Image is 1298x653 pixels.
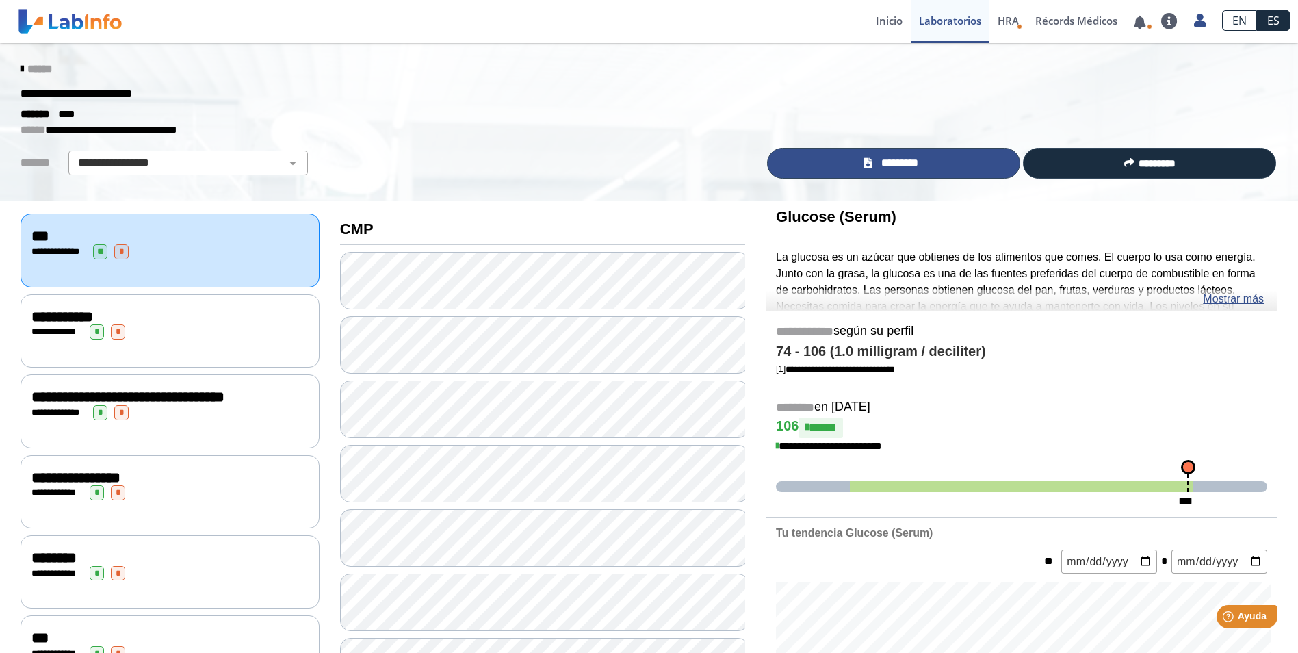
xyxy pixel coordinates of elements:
[1203,291,1264,307] a: Mostrar más
[340,220,374,238] b: CMP
[998,14,1019,27] span: HRA
[1176,600,1283,638] iframe: Help widget launcher
[1061,550,1157,574] input: mm/dd/yyyy
[776,208,896,225] b: Glucose (Serum)
[1222,10,1257,31] a: EN
[776,324,1267,340] h5: según su perfil
[776,363,895,374] a: [1]
[776,249,1267,348] p: La glucosa es un azúcar que obtienes de los alimentos que comes. El cuerpo lo usa como energía. J...
[776,418,1267,438] h4: 106
[776,527,933,539] b: Tu tendencia Glucose (Serum)
[1257,10,1290,31] a: ES
[1171,550,1267,574] input: mm/dd/yyyy
[776,400,1267,415] h5: en [DATE]
[776,344,1267,360] h4: 74 - 106 (1.0 milligram / deciliter)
